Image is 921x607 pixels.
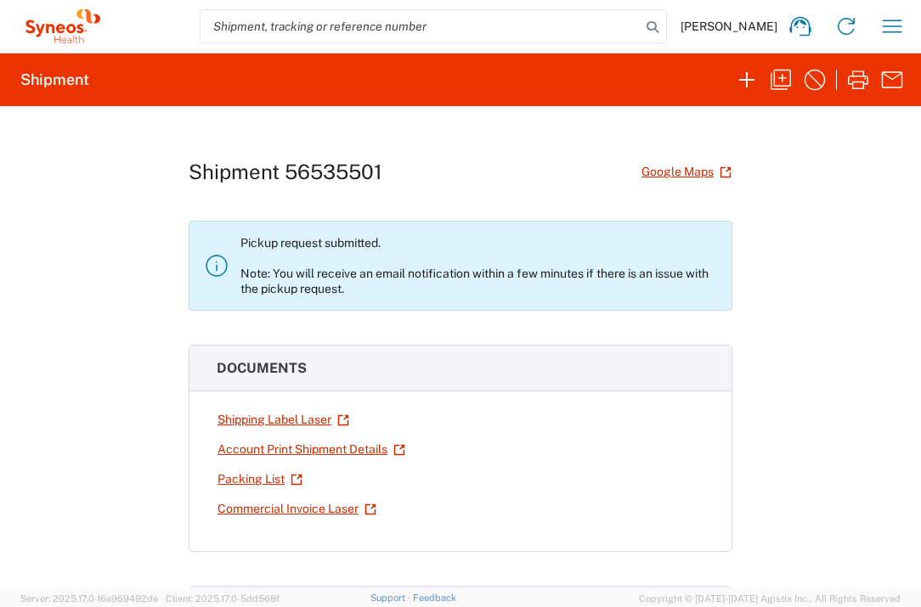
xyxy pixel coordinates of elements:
[217,464,303,494] a: Packing List
[20,70,89,90] h2: Shipment
[217,435,406,464] a: Account Print Shipment Details
[166,593,280,604] span: Client: 2025.17.0-5dd568f
[240,235,718,296] p: Pickup request submitted. Note: You will receive an email notification within a few minutes if th...
[217,360,307,376] span: Documents
[217,494,377,524] a: Commercial Invoice Laser
[217,405,350,435] a: Shipping Label Laser
[189,160,382,184] h1: Shipment 56535501
[413,593,456,603] a: Feedback
[681,19,777,34] span: [PERSON_NAME]
[201,10,641,42] input: Shipment, tracking or reference number
[370,593,413,603] a: Support
[639,591,901,606] span: Copyright © [DATE]-[DATE] Agistix Inc., All Rights Reserved
[20,593,158,604] span: Server: 2025.17.0-16a969492de
[641,157,732,187] a: Google Maps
